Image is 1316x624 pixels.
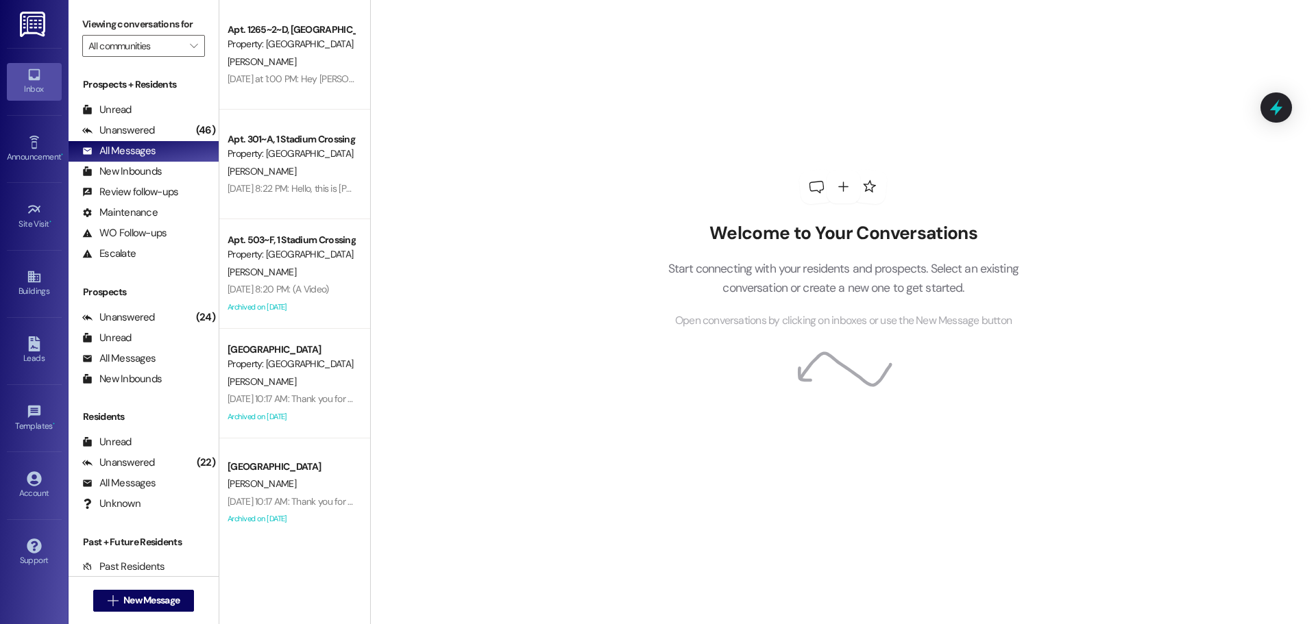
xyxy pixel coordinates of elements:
div: Archived on [DATE] [226,299,356,316]
span: [PERSON_NAME] [228,477,296,490]
button: New Message [93,590,195,612]
div: (22) [193,452,219,473]
div: Past + Future Residents [69,535,219,549]
div: All Messages [82,476,156,490]
div: [DATE] 10:17 AM: Thank you for the update! [228,495,395,508]
div: (46) [193,120,219,141]
span: Open conversations by clicking on inboxes or use the New Message button [675,312,1012,329]
span: [PERSON_NAME] [228,266,296,278]
div: [DATE] 10:17 AM: Thank you for the update! [228,392,395,405]
div: Archived on [DATE] [226,510,356,527]
i:  [190,40,197,51]
a: Buildings [7,265,62,302]
input: All communities [88,35,183,57]
img: ResiDesk Logo [20,12,48,37]
span: [PERSON_NAME] [228,375,296,388]
div: Escalate [82,247,136,261]
span: • [61,150,63,160]
a: Inbox [7,63,62,100]
label: Viewing conversations for [82,14,205,35]
a: Templates • [7,400,62,437]
div: Prospects [69,285,219,299]
div: All Messages [82,144,156,158]
div: Property: [GEOGRAPHIC_DATA] [228,247,354,262]
span: • [49,217,51,227]
div: [DATE] at 1:00 PM: Hey [PERSON_NAME], I just wanted to follow up with you regarding the mail we r... [228,73,1082,85]
a: Account [7,467,62,504]
div: Archived on [DATE] [226,408,356,425]
p: Start connecting with your residents and prospects. Select an existing conversation or create a n... [647,259,1039,298]
div: New Inbounds [82,164,162,179]
div: Residents [69,410,219,424]
div: Property: [GEOGRAPHIC_DATA] [228,37,354,51]
div: Review follow-ups [82,185,178,199]
div: WO Follow-ups [82,226,167,240]
div: Unread [82,103,132,117]
a: Support [7,534,62,571]
div: Property: [GEOGRAPHIC_DATA] [228,147,354,161]
div: Unanswered [82,123,155,138]
div: Apt. 1265~2~D, [GEOGRAPHIC_DATA] [228,23,354,37]
div: New Inbounds [82,372,162,386]
div: [GEOGRAPHIC_DATA] [228,460,354,474]
span: New Message [123,593,180,608]
span: [PERSON_NAME] [228,55,296,68]
div: [GEOGRAPHIC_DATA] [228,342,354,357]
div: Apt. 503~F, 1 Stadium Crossing Guarantors [228,233,354,247]
div: Unanswered [82,310,155,325]
span: • [53,419,55,429]
div: Maintenance [82,205,158,220]
div: Unread [82,331,132,345]
span: [PERSON_NAME] [228,165,296,177]
div: Unknown [82,497,141,511]
div: All Messages [82,351,156,366]
div: Unread [82,435,132,449]
div: Prospects + Residents [69,77,219,92]
div: [DATE] 8:20 PM: (A Video) [228,283,329,295]
i:  [108,595,118,606]
div: (24) [193,307,219,328]
a: Site Visit • [7,198,62,235]
a: Leads [7,332,62,369]
h2: Welcome to Your Conversations [647,223,1039,245]
div: Past Residents [82,560,165,574]
div: Property: [GEOGRAPHIC_DATA] [228,357,354,371]
div: Apt. 301~A, 1 Stadium Crossing [228,132,354,147]
div: Unanswered [82,455,155,470]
